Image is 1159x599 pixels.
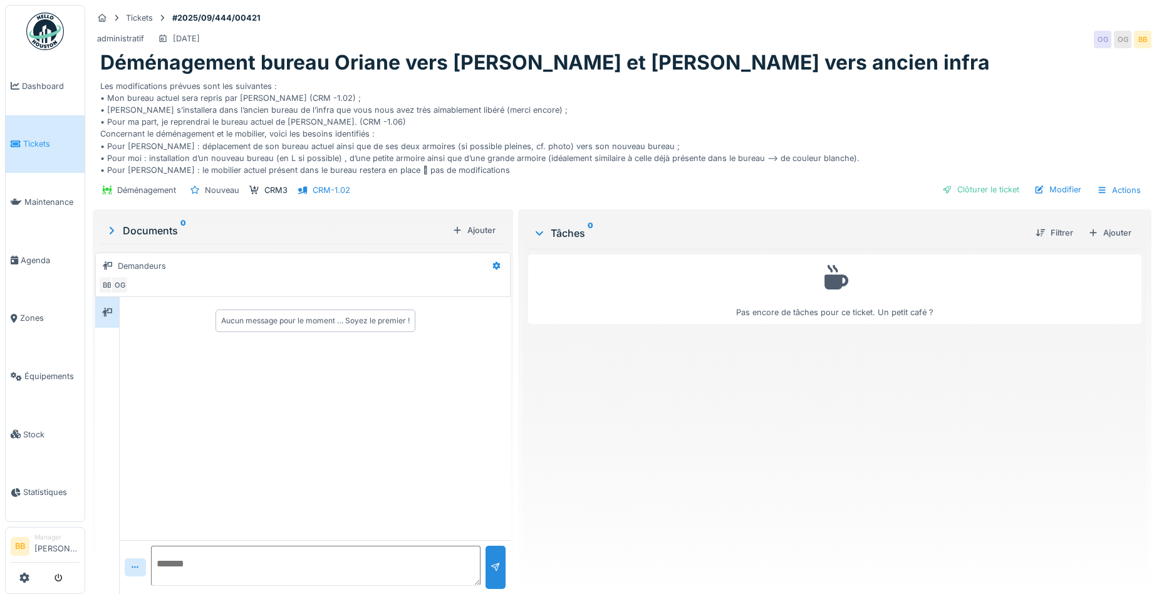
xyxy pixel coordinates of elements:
[117,184,176,196] div: Déménagement
[313,184,350,196] div: CRM-1.02
[105,223,447,238] div: Documents
[447,222,501,239] div: Ajouter
[536,260,1133,318] div: Pas encore de tâches pour ce ticket. Un petit café ?
[24,370,80,382] span: Équipements
[264,184,288,196] div: CRM3
[34,533,80,560] li: [PERSON_NAME]
[22,80,80,92] span: Dashboard
[98,276,116,294] div: BB
[118,260,166,272] div: Demandeurs
[6,231,85,289] a: Agenda
[126,12,153,24] div: Tickets
[6,115,85,174] a: Tickets
[205,184,239,196] div: Nouveau
[533,226,1026,241] div: Tâches
[6,347,85,405] a: Équipements
[11,537,29,556] li: BB
[6,57,85,115] a: Dashboard
[100,75,1144,177] div: Les modifications prévues sont les suivantes : • Mon bureau actuel sera repris par [PERSON_NAME] ...
[6,289,85,348] a: Zones
[100,51,990,75] h1: Déménagement bureau Oriane vers [PERSON_NAME] et [PERSON_NAME] vers ancien infra
[1134,31,1151,48] div: BB
[1094,31,1111,48] div: OG
[173,33,200,44] div: [DATE]
[97,33,144,44] div: administratif
[23,486,80,498] span: Statistiques
[221,315,410,326] div: Aucun message pour le moment … Soyez le premier !
[937,181,1024,198] div: Clôturer le ticket
[6,173,85,231] a: Maintenance
[6,464,85,522] a: Statistiques
[21,254,80,266] span: Agenda
[167,12,266,24] strong: #2025/09/444/00421
[23,429,80,440] span: Stock
[34,533,80,542] div: Manager
[1083,224,1136,241] div: Ajouter
[11,533,80,563] a: BB Manager[PERSON_NAME]
[1029,181,1086,198] div: Modifier
[20,312,80,324] span: Zones
[6,405,85,464] a: Stock
[180,223,186,238] sup: 0
[588,226,593,241] sup: 0
[1091,181,1146,199] div: Actions
[24,196,80,208] span: Maintenance
[111,276,128,294] div: OG
[1031,224,1078,241] div: Filtrer
[23,138,80,150] span: Tickets
[1114,31,1131,48] div: OG
[26,13,64,50] img: Badge_color-CXgf-gQk.svg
